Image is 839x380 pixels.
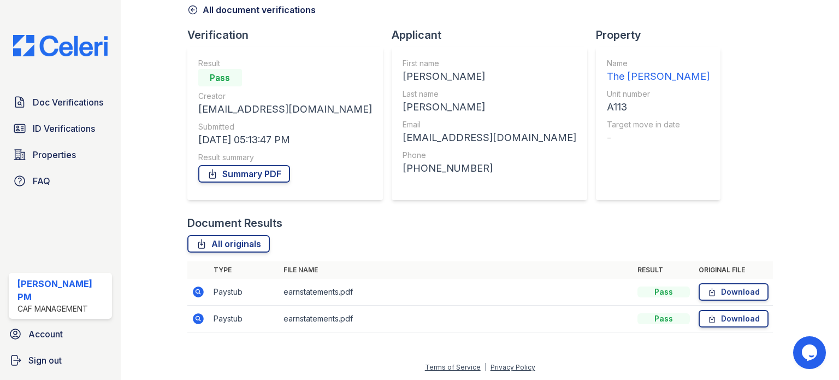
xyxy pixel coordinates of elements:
th: Type [209,261,279,279]
a: Terms of Service [425,363,481,371]
div: A113 [607,100,710,115]
img: CE_Logo_Blue-a8612792a0a2168367f1c8372b55b34899dd931a85d93a1a3d3e32e68fde9ad4.png [4,35,116,56]
th: Original file [694,261,773,279]
span: Doc Verifications [33,96,103,109]
div: Pass [637,287,690,297]
div: Pass [637,313,690,324]
div: [PERSON_NAME] [403,69,576,84]
a: Download [699,310,769,328]
span: Properties [33,148,76,161]
div: Result [198,58,372,69]
div: Last name [403,89,576,100]
div: | [485,363,487,371]
div: Target move in date [607,119,710,130]
div: [DATE] 05:13:47 PM [198,132,372,148]
div: [PERSON_NAME] PM [17,277,108,303]
a: Name The [PERSON_NAME] [607,58,710,84]
div: Pass [198,69,242,86]
div: Submitted [198,121,372,132]
th: File name [279,261,633,279]
a: FAQ [9,170,112,192]
span: FAQ [33,174,50,188]
span: Sign out [28,354,62,367]
span: Account [28,328,63,341]
div: The [PERSON_NAME] [607,69,710,84]
span: ID Verifications [33,122,95,135]
div: Verification [187,27,392,43]
td: Paystub [209,279,279,306]
a: Properties [9,144,112,166]
a: Summary PDF [198,165,290,183]
td: earnstatements.pdf [279,306,633,332]
td: earnstatements.pdf [279,279,633,306]
div: [EMAIL_ADDRESS][DOMAIN_NAME] [403,130,576,145]
a: Download [699,283,769,301]
a: All originals [187,235,270,253]
a: Privacy Policy [491,363,535,371]
div: Email [403,119,576,130]
td: Paystub [209,306,279,332]
div: Unit number [607,89,710,100]
div: Creator [198,91,372,102]
a: Sign out [4,349,116,371]
a: Doc Verifications [9,91,112,113]
div: Document Results [187,215,282,231]
div: Applicant [392,27,596,43]
div: Name [607,58,710,69]
div: [EMAIL_ADDRESS][DOMAIN_NAME] [198,102,372,117]
div: CAF Management [17,303,108,314]
th: Result [633,261,694,279]
a: All document verifications [187,3,316,16]
a: ID Verifications [9,118,112,139]
div: [PHONE_NUMBER] [403,161,576,176]
div: - [607,130,710,145]
a: Account [4,323,116,345]
div: Property [596,27,729,43]
iframe: chat widget [793,336,828,369]
div: Result summary [198,152,372,163]
div: [PERSON_NAME] [403,100,576,115]
div: Phone [403,150,576,161]
div: First name [403,58,576,69]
